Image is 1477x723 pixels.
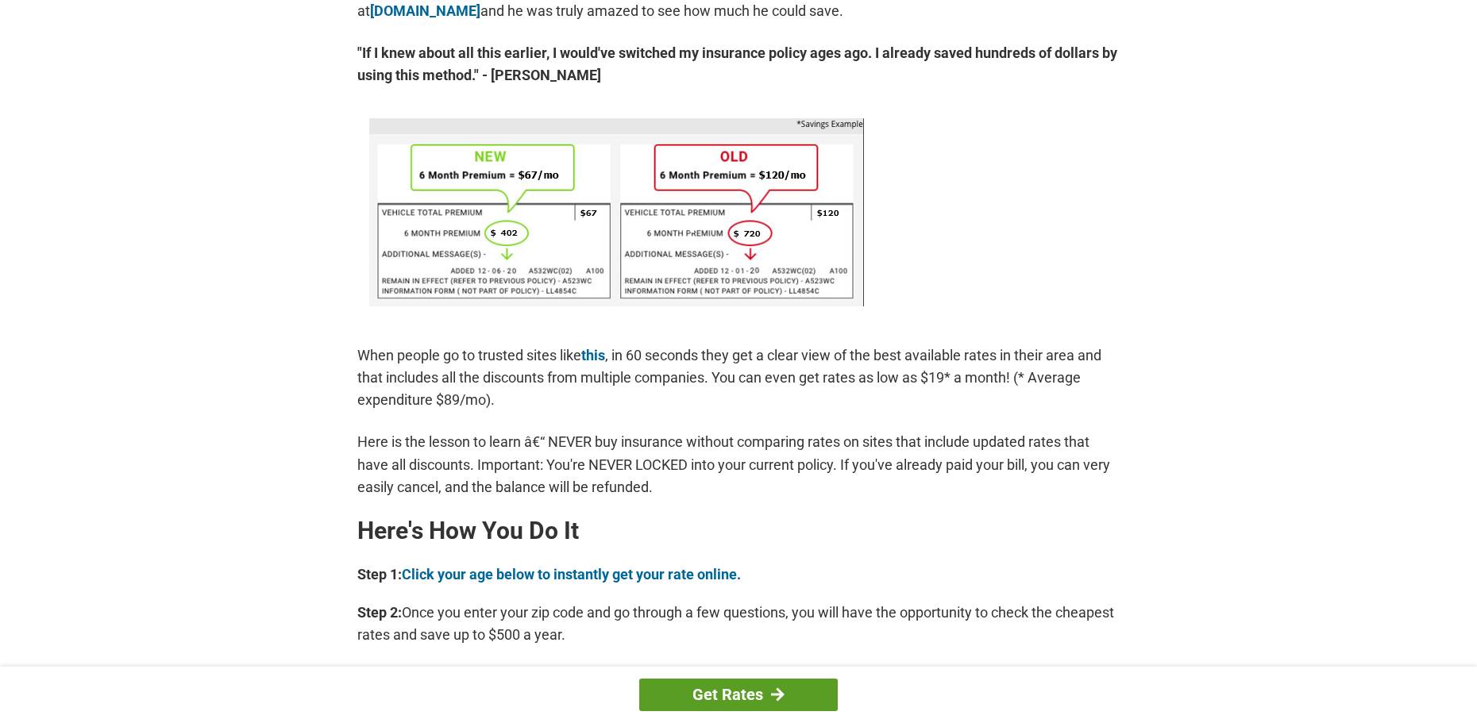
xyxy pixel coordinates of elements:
b: Step 1: [357,566,402,583]
p: Once you enter your zip code and go through a few questions, you will have the opportunity to che... [357,602,1120,646]
a: Get Rates [639,679,838,711]
h2: Here's How You Do It [357,518,1120,544]
a: this [581,347,605,363]
b: Step 2: [357,604,402,621]
p: When people go to trusted sites like , in 60 seconds they get a clear view of the best available ... [357,344,1120,411]
a: Click your age below to instantly get your rate online. [402,566,741,583]
a: [DOMAIN_NAME] [370,2,480,19]
img: savings [369,118,864,306]
strong: "If I knew about all this earlier, I would've switched my insurance policy ages ago. I already sa... [357,42,1120,87]
p: Here is the lesson to learn â€“ NEVER buy insurance without comparing rates on sites that include... [357,431,1120,498]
